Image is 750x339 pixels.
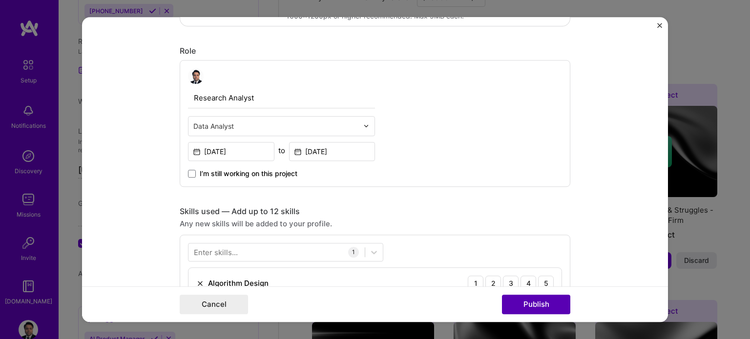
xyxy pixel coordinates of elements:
[503,276,519,291] div: 3
[348,247,359,258] div: 1
[468,276,483,291] div: 1
[208,278,269,288] div: Algorithm Design
[485,276,501,291] div: 2
[538,276,554,291] div: 5
[180,219,570,229] div: Any new skills will be added to your profile.
[289,142,375,161] input: Date
[180,46,570,56] div: Role
[502,295,570,314] button: Publish
[194,247,238,257] div: Enter skills...
[363,123,369,129] img: drop icon
[278,145,285,156] div: to
[657,23,662,33] button: Close
[196,279,204,287] img: Remove
[188,88,375,108] input: Role Name
[180,206,570,217] div: Skills used — Add up to 12 skills
[200,169,297,179] span: I’m still working on this project
[521,276,536,291] div: 4
[188,142,274,161] input: Date
[180,295,248,314] button: Cancel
